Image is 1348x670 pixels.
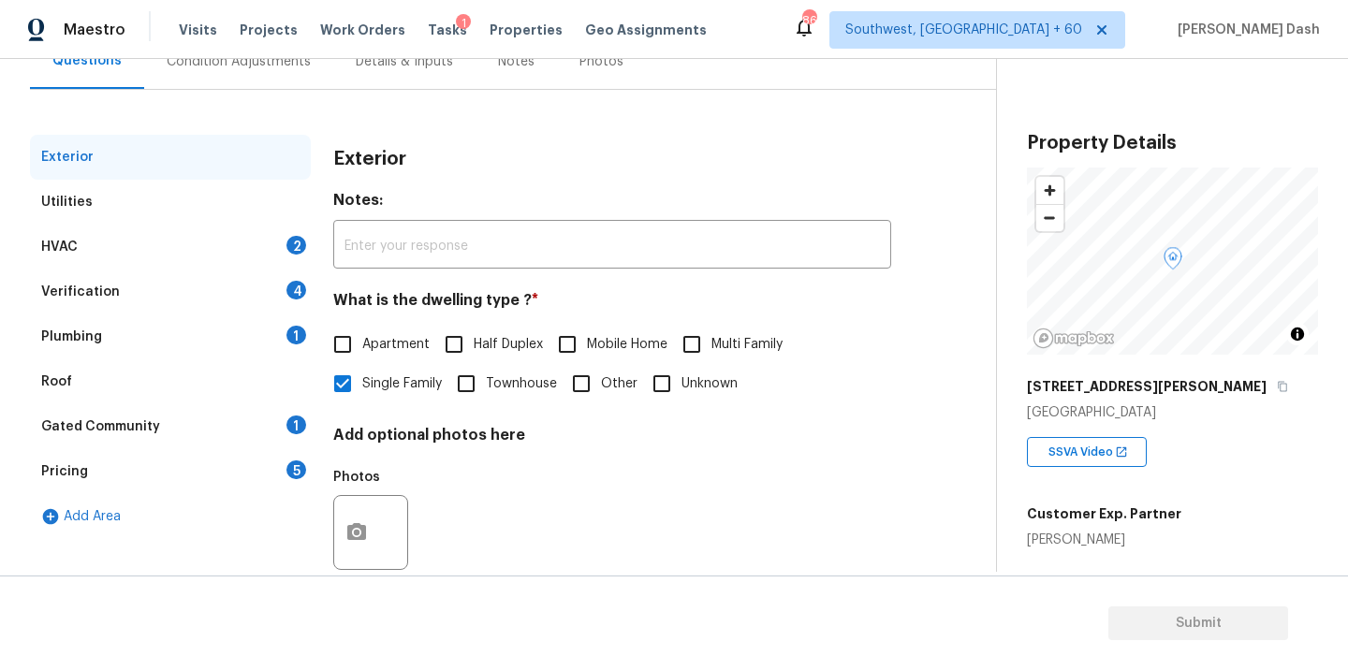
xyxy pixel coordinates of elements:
[1033,328,1115,349] a: Mapbox homepage
[681,374,738,394] span: Unknown
[1274,378,1291,395] button: Copy Address
[41,193,93,211] div: Utilities
[1027,134,1318,153] h3: Property Details
[41,148,94,167] div: Exterior
[362,374,442,394] span: Single Family
[579,52,623,71] div: Photos
[286,415,306,434] div: 1
[64,21,125,39] span: Maestro
[587,335,667,355] span: Mobile Home
[1292,324,1303,344] span: Toggle attribution
[711,335,783,355] span: Multi Family
[1036,205,1063,231] span: Zoom out
[30,494,311,539] div: Add Area
[356,52,453,71] div: Details & Inputs
[41,238,78,256] div: HVAC
[240,21,298,39] span: Projects
[333,225,891,269] input: Enter your response
[41,417,160,436] div: Gated Community
[1170,21,1320,39] span: [PERSON_NAME] Dash
[1048,443,1121,461] span: SSVA Video
[474,335,543,355] span: Half Duplex
[585,21,707,39] span: Geo Assignments
[490,21,563,39] span: Properties
[362,335,430,355] span: Apartment
[333,291,891,317] h4: What is the dwelling type ?
[1027,437,1147,467] div: SSVA Video
[498,52,535,71] div: Notes
[1027,531,1181,549] div: [PERSON_NAME]
[286,460,306,479] div: 5
[333,150,406,168] h3: Exterior
[52,51,122,70] div: Questions
[286,236,306,255] div: 2
[41,462,88,481] div: Pricing
[1027,504,1181,523] h5: Customer Exp. Partner
[1164,247,1182,276] div: Map marker
[286,326,306,344] div: 1
[41,283,120,301] div: Verification
[601,374,637,394] span: Other
[1036,204,1063,231] button: Zoom out
[1027,167,1318,355] canvas: Map
[320,21,405,39] span: Work Orders
[333,191,891,217] h4: Notes:
[428,23,467,36] span: Tasks
[1036,177,1063,204] button: Zoom in
[179,21,217,39] span: Visits
[333,471,380,484] h5: Photos
[41,328,102,346] div: Plumbing
[845,21,1082,39] span: Southwest, [GEOGRAPHIC_DATA] + 60
[1027,403,1318,422] div: [GEOGRAPHIC_DATA]
[1286,323,1309,345] button: Toggle attribution
[486,374,557,394] span: Townhouse
[286,281,306,299] div: 4
[41,372,72,391] div: Roof
[333,426,891,452] h4: Add optional photos here
[1115,445,1128,459] img: Open In New Icon
[802,11,815,30] div: 862
[456,14,471,33] div: 1
[1027,377,1267,396] h5: [STREET_ADDRESS][PERSON_NAME]
[167,52,311,71] div: Condition Adjustments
